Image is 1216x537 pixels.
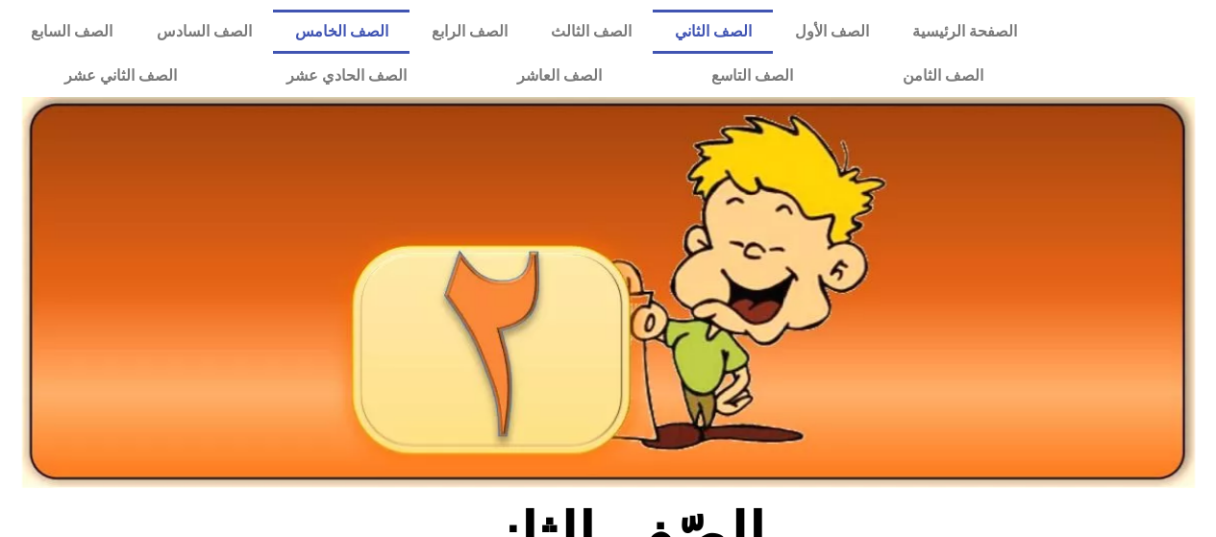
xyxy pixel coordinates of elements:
a: الصف التاسع [657,54,848,98]
a: الصف الثالث [529,10,653,54]
a: الصفحة الرئيسية [890,10,1038,54]
a: الصف السابع [10,10,135,54]
a: الصف العاشر [462,54,657,98]
a: الصف السادس [135,10,273,54]
a: الصف الرابع [409,10,529,54]
a: الصف الخامس [273,10,409,54]
a: الصف الثاني عشر [10,54,232,98]
a: الصف الثاني [653,10,773,54]
a: الصف الحادي عشر [232,54,461,98]
a: الصف الأول [773,10,890,54]
a: الصف الثامن [848,54,1038,98]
